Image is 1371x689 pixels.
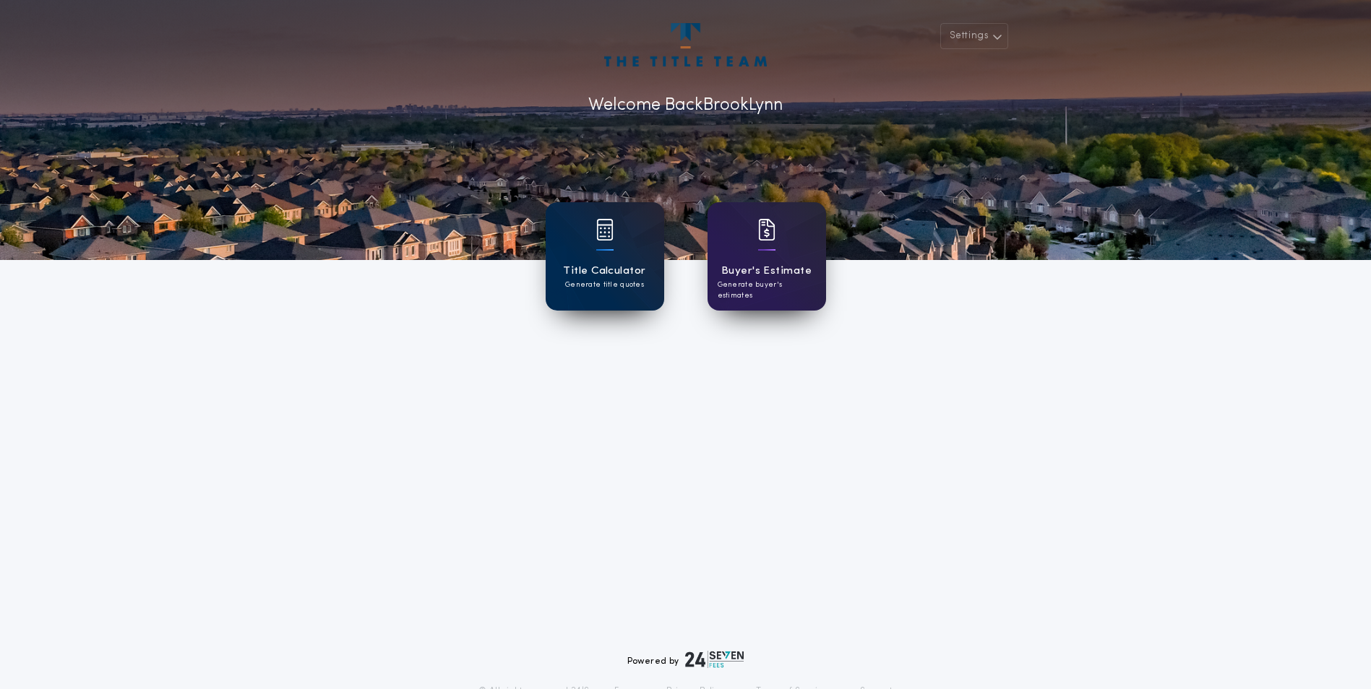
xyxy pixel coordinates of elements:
h1: Title Calculator [563,263,645,279]
h1: Buyer's Estimate [721,263,812,279]
img: account-logo [604,23,766,66]
div: Powered by [627,651,744,668]
p: Welcome Back BrookLynn [588,92,783,118]
p: Generate title quotes [565,279,644,290]
button: Settings [940,23,1008,49]
a: card iconTitle CalculatorGenerate title quotes [546,202,664,311]
a: card iconBuyer's EstimateGenerate buyer's estimates [708,202,826,311]
img: card icon [758,219,775,240]
p: Generate buyer's estimates [718,279,816,301]
img: card icon [596,219,614,240]
img: logo [685,651,744,668]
